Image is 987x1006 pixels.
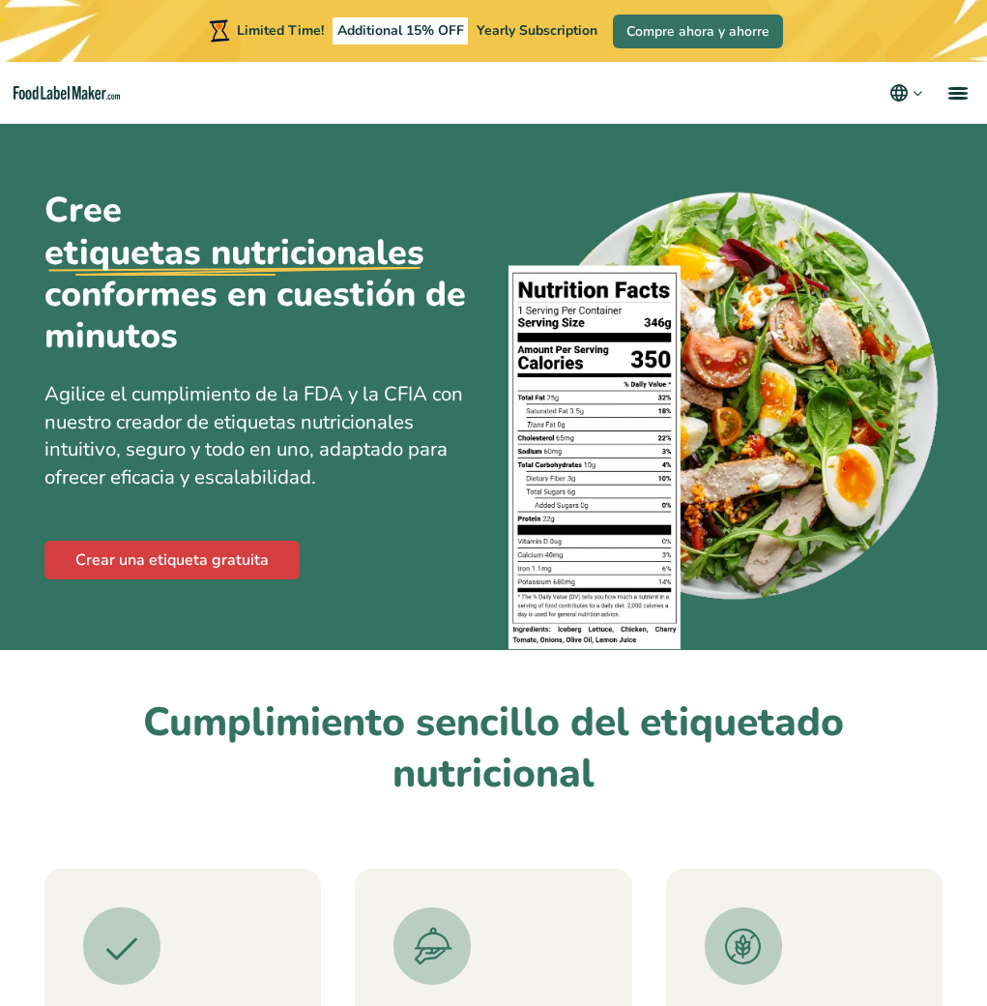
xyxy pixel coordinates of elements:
[613,15,783,48] a: Compre ahora y ahorre
[477,21,597,40] span: Yearly Subscription
[44,696,943,799] h2: Cumplimiento sencillo del etiquetado nutricional
[44,541,300,579] a: Crear una etiqueta gratuita
[44,232,424,274] u: etiquetas nutricionales
[83,907,160,985] img: Un icono de garrapata verde.
[508,182,943,650] img: Un plato de comida con una etiqueta de información nutricional encima.
[14,86,120,100] a: Food Label Maker homepage
[887,81,925,104] button: Change language
[333,17,469,44] span: Additional 15% OFF
[237,21,324,40] span: Limited Time!
[925,62,987,124] a: menu
[44,190,470,357] h1: Cree conformes en cuestión de minutos
[44,380,463,490] span: Agilice el cumplimiento de la FDA y la CFIA con nuestro creador de etiquetas nutricionales intuit...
